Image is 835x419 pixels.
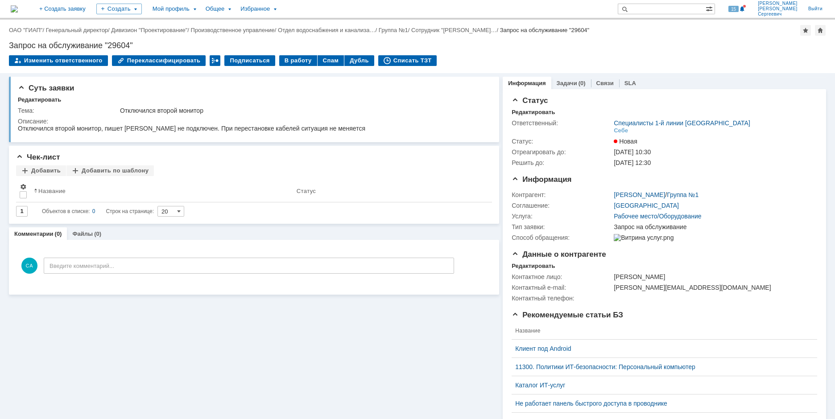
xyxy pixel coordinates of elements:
div: 0 [92,206,95,217]
div: Добавить в избранное [800,25,811,36]
a: Каталог ИТ-услуг [515,382,806,389]
div: Статус: [512,138,612,145]
span: Расширенный поиск [706,4,715,12]
div: Тип заявки: [512,223,612,230]
span: [DATE] 12:30 [614,159,651,166]
span: Рекомендуемые статьи БЗ [512,311,623,319]
div: / [111,27,190,33]
div: / [191,27,278,33]
span: Объектов в списке: [42,208,90,214]
a: Информация [508,80,546,86]
div: Отреагировать до: [512,148,612,156]
div: Отключился второй монитор [120,107,486,114]
span: Данные о контрагенте [512,250,606,259]
div: Работа с массовостью [210,55,220,66]
span: [DATE] 10:30 [614,148,651,156]
div: / [411,27,500,33]
div: Запрос на обслуживание "29604" [500,27,590,33]
a: 11300. Политики ИТ-безопасности: Персональный компьютер [515,363,806,370]
a: SLA [624,80,636,86]
a: ОАО "ГИАП" [9,27,42,33]
div: Создать [96,4,142,14]
span: Новая [614,138,637,145]
span: Информация [512,175,571,184]
span: Чек-лист [16,153,60,161]
a: Клиент под Android [515,345,806,352]
div: / [278,27,379,33]
div: Название [38,188,66,194]
div: Сделать домашней страницей [815,25,826,36]
div: Контактное лицо: [512,273,612,280]
div: Способ обращения: [512,234,612,241]
div: Ответственный: [512,119,612,127]
div: Себе [614,127,628,134]
div: Описание: [18,118,488,125]
a: Комментарии [14,230,54,237]
div: (0) [579,80,586,86]
div: Запрос на обслуживание [614,223,812,230]
img: logo [11,5,18,12]
a: Специалисты 1-й линии [GEOGRAPHIC_DATA] [614,119,750,127]
div: Запрос на обслуживание "29604" [9,41,826,50]
span: [PERSON_NAME] [758,6,798,12]
a: [PERSON_NAME] [614,191,665,198]
span: Настройки [20,183,27,190]
a: Отдел водоснабжения и канализа… [278,27,376,33]
a: Рабочее место/Оборудование [614,213,701,220]
div: / [46,27,112,33]
div: (0) [55,230,62,237]
div: / [379,27,411,33]
div: (0) [94,230,101,237]
div: / [614,191,699,198]
a: Файлы [72,230,93,237]
a: Сотрудник "[PERSON_NAME]… [411,27,496,33]
div: Редактировать [512,263,555,270]
span: Суть заявки [18,84,74,92]
a: Не работает панель быстрого доступа в проводнике [515,400,806,407]
a: Связи [596,80,614,86]
div: Редактировать [18,96,61,103]
div: / [9,27,46,33]
div: Контактный телефон: [512,295,612,302]
div: Редактировать [512,109,555,116]
div: Решить до: [512,159,612,166]
span: [PERSON_NAME] [758,1,798,6]
th: Название [30,180,293,202]
a: Задачи [557,80,577,86]
div: Контактный e-mail: [512,284,612,291]
a: [GEOGRAPHIC_DATA] [614,202,679,209]
th: Статус [293,180,485,202]
a: Перейти на домашнюю страницу [11,5,18,12]
a: Группа №1 [667,191,699,198]
span: Сергеевич [758,12,798,17]
i: Строк на странице: [42,206,154,217]
div: Соглашение: [512,202,612,209]
a: Производственное управление [191,27,275,33]
a: Группа №1 [379,27,408,33]
div: Услуга: [512,213,612,220]
div: [PERSON_NAME][EMAIL_ADDRESS][DOMAIN_NAME] [614,284,812,291]
div: Контрагент: [512,191,612,198]
a: Генеральный директор [46,27,108,33]
span: 15 [728,6,739,12]
div: [PERSON_NAME] [614,273,812,280]
span: Статус [512,96,548,105]
div: Статус [297,188,316,194]
div: Тема: [18,107,118,114]
th: Название [512,322,810,340]
img: Витрина услуг.png [614,234,674,241]
a: Дивизион "Проектирование" [111,27,187,33]
span: СА [21,258,37,274]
